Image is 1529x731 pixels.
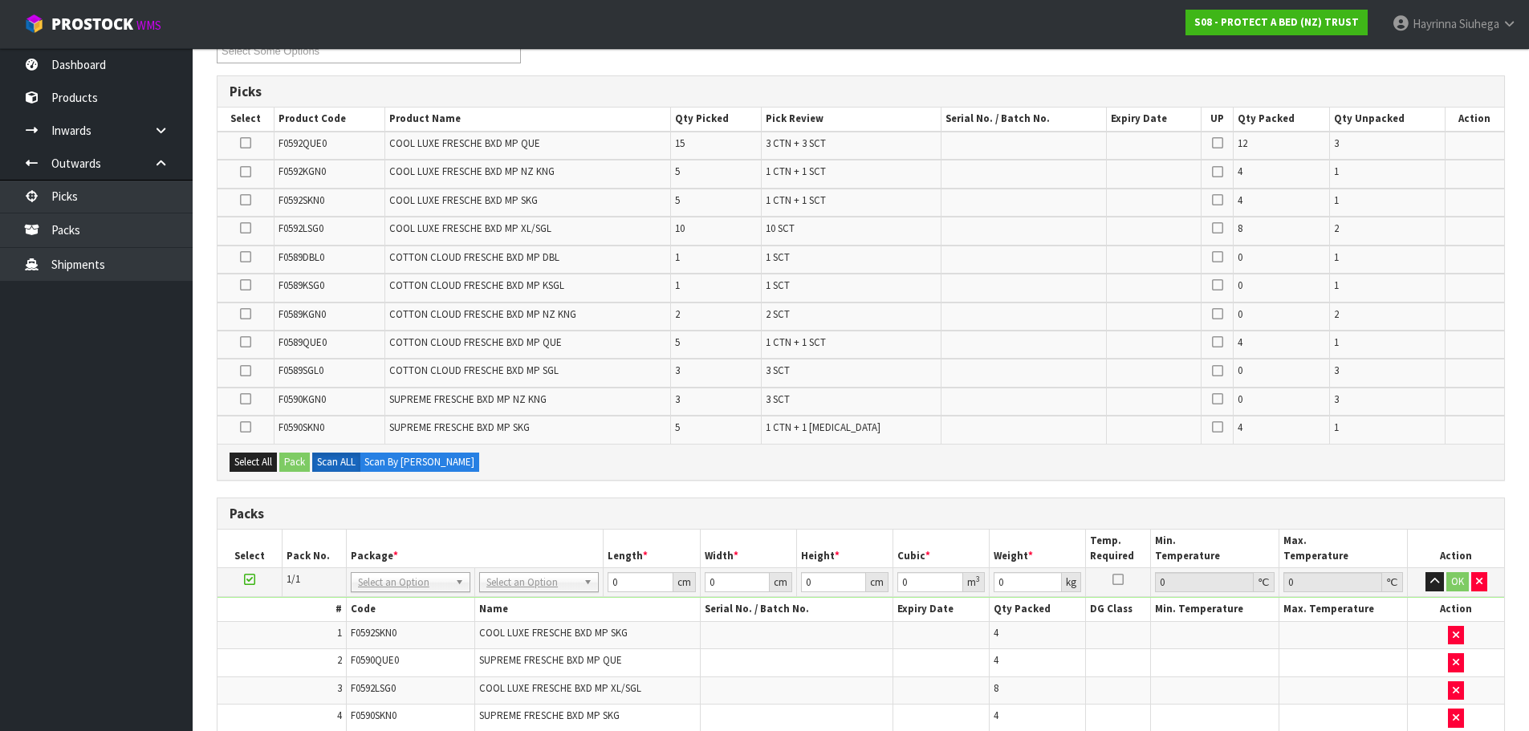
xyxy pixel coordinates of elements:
[389,307,576,321] span: COTTON CLOUD FRESCHE BXD MP NZ KNG
[766,164,826,178] span: 1 CTN + 1 SCT
[1238,221,1242,235] span: 8
[963,572,985,592] div: m
[1334,392,1339,406] span: 3
[279,193,324,207] span: F0592SKN0
[1201,108,1234,131] th: UP
[360,453,479,472] label: Scan By [PERSON_NAME]
[941,108,1106,131] th: Serial No. / Batch No.
[51,14,133,35] span: ProStock
[1279,598,1407,621] th: Max. Temperature
[287,572,300,586] span: 1/1
[1413,16,1457,31] span: Hayrinna
[1334,278,1339,292] span: 1
[1254,572,1275,592] div: ℃
[766,193,826,207] span: 1 CTN + 1 SCT
[893,530,990,567] th: Cubic
[675,250,680,264] span: 1
[1238,193,1242,207] span: 4
[346,598,474,621] th: Code
[604,530,700,567] th: Length
[796,530,893,567] th: Height
[337,681,342,695] span: 3
[479,653,622,667] span: SUPREME FRESCHE BXD MP QUE
[673,572,696,592] div: cm
[389,193,538,207] span: COOL LUXE FRESCHE BXD MP SKG
[976,574,980,584] sup: 3
[1382,572,1403,592] div: ℃
[866,572,889,592] div: cm
[1334,363,1339,377] span: 3
[279,221,323,235] span: F0592LSG0
[351,681,396,695] span: F0592LSG0
[675,164,680,178] span: 5
[994,626,998,640] span: 4
[312,453,360,472] label: Scan ALL
[1238,164,1242,178] span: 4
[279,335,327,349] span: F0589QUE0
[700,530,796,567] th: Width
[770,572,792,592] div: cm
[1279,530,1407,567] th: Max. Temperature
[358,573,449,592] span: Select an Option
[1408,598,1504,621] th: Action
[766,136,826,150] span: 3 CTN + 3 SCT
[990,598,1086,621] th: Qty Packed
[218,598,346,621] th: #
[218,108,274,131] th: Select
[675,278,680,292] span: 1
[279,164,326,178] span: F0592KGN0
[766,307,790,321] span: 2 SCT
[1238,392,1242,406] span: 0
[1329,108,1445,131] th: Qty Unpacked
[675,420,680,434] span: 5
[675,363,680,377] span: 3
[385,108,670,131] th: Product Name
[766,420,880,434] span: 1 CTN + 1 [MEDICAL_DATA]
[24,14,44,34] img: cube-alt.png
[351,709,396,722] span: F0590SKN0
[1238,363,1242,377] span: 0
[1334,335,1339,349] span: 1
[1238,307,1242,321] span: 0
[479,709,620,722] span: SUPREME FRESCHE BXD MP SKG
[230,506,1492,522] h3: Packs
[1334,221,1339,235] span: 2
[675,335,680,349] span: 5
[1150,598,1279,621] th: Min. Temperature
[218,530,282,567] th: Select
[675,193,680,207] span: 5
[389,164,555,178] span: COOL LUXE FRESCHE BXD MP NZ KNG
[1446,572,1469,591] button: OK
[279,278,324,292] span: F0589KSG0
[1238,420,1242,434] span: 4
[675,221,685,235] span: 10
[279,363,323,377] span: F0589SGL0
[1408,530,1504,567] th: Action
[479,626,628,640] span: COOL LUXE FRESCHE BXD MP SKG
[1086,598,1150,621] th: DG Class
[766,335,826,349] span: 1 CTN + 1 SCT
[893,598,990,621] th: Expiry Date
[389,335,562,349] span: COTTON CLOUD FRESCHE BXD MP QUE
[282,530,346,567] th: Pack No.
[486,573,577,592] span: Select an Option
[1334,136,1339,150] span: 3
[279,250,324,264] span: F0589DBL0
[766,392,790,406] span: 3 SCT
[762,108,941,131] th: Pick Review
[766,363,790,377] span: 3 SCT
[1150,530,1279,567] th: Min. Temperature
[1445,108,1504,131] th: Action
[1238,278,1242,292] span: 0
[475,598,701,621] th: Name
[766,278,790,292] span: 1 SCT
[337,709,342,722] span: 4
[1238,335,1242,349] span: 4
[1086,530,1150,567] th: Temp. Required
[279,392,326,406] span: F0590KGN0
[1106,108,1201,131] th: Expiry Date
[389,221,551,235] span: COOL LUXE FRESCHE BXD MP XL/SGL
[279,453,310,472] button: Pack
[994,709,998,722] span: 4
[337,626,342,640] span: 1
